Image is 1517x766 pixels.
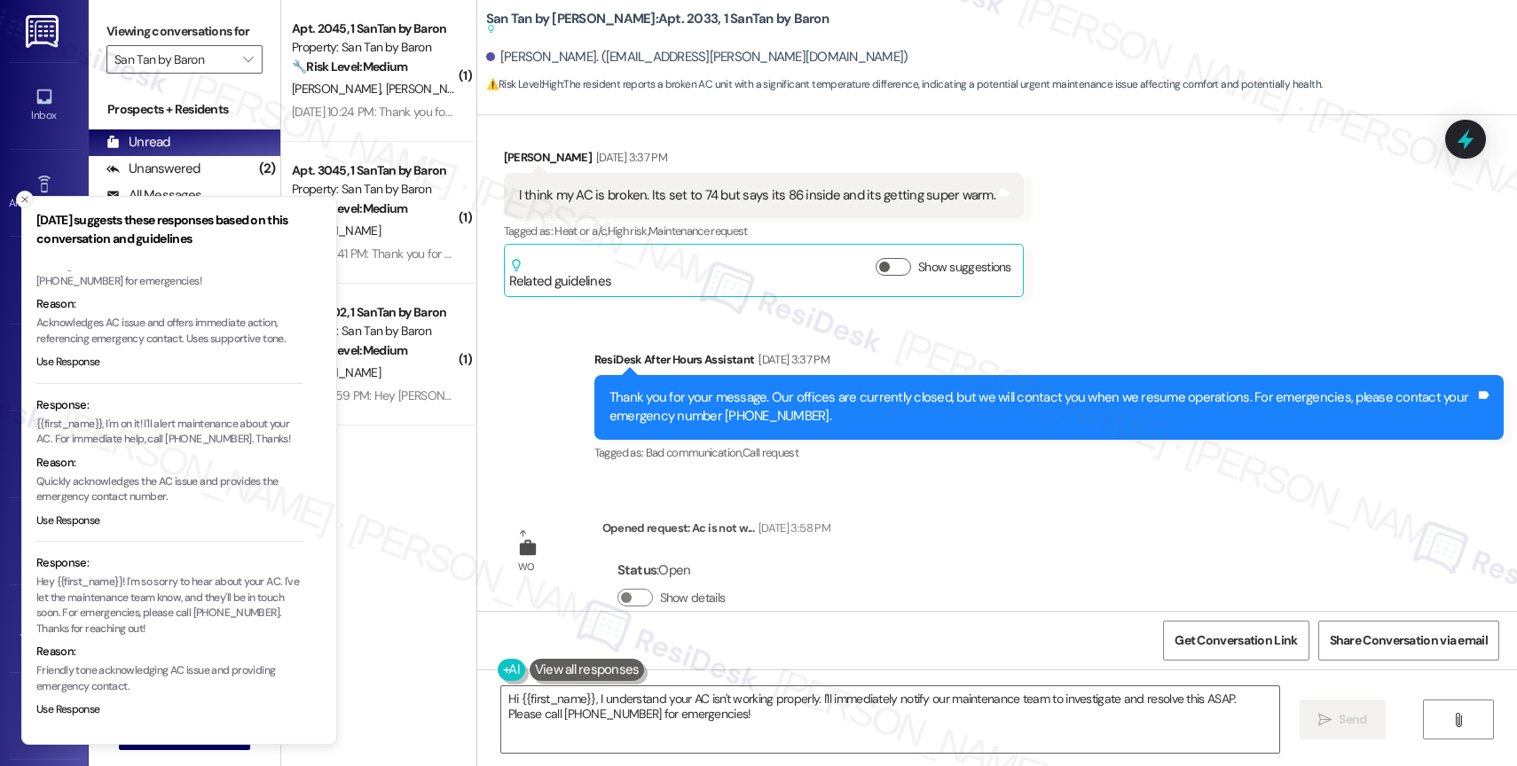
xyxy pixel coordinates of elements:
[1451,713,1465,727] i: 
[554,223,607,238] span: Heat or a/c ,
[292,223,381,238] span: [PERSON_NAME]
[292,161,456,180] div: Apt. 3045, 1 SanTan by Baron
[106,18,263,45] label: Viewing conversations for
[486,48,908,66] div: [PERSON_NAME]. ([EMAIL_ADDRESS][PERSON_NAME][DOMAIN_NAME])
[36,211,303,248] h3: [DATE] suggests these responses based on this conversation and guidelines
[36,295,303,313] div: Reason:
[36,454,303,472] div: Reason:
[292,364,381,380] span: [PERSON_NAME]
[594,350,1504,375] div: ResiDesk After Hours Assistant
[608,223,649,238] span: High risk ,
[486,10,829,39] b: San Tan by [PERSON_NAME]: Apt. 2033, 1 SanTan by Baron
[486,77,562,91] strong: ⚠️ Risk Level: High
[255,155,280,183] div: (2)
[36,474,303,505] p: Quickly acknowledges the AC issue and provides the emergency contact number.
[243,52,253,66] i: 
[89,100,280,119] div: Prospects + Residents
[754,350,829,369] div: [DATE] 3:37 PM
[1330,631,1488,650] span: Share Conversation via email
[292,59,407,74] strong: 🔧 Risk Level: Medium
[106,160,200,178] div: Unanswered
[509,258,612,291] div: Related guidelines
[36,663,303,694] p: Friendly tone acknowledging AC issue and providing emergency contact.
[385,81,474,97] span: [PERSON_NAME]
[292,303,456,322] div: Apt. 3002, 1 SanTan by Baron
[9,692,80,739] a: Account
[36,316,303,347] p: Acknowledges AC issue and offers immediate action, referencing emergency contact. Uses supportive...
[114,45,234,74] input: All communities
[594,440,1504,465] div: Tagged as:
[16,191,34,208] button: Close toast
[292,342,407,358] strong: 🔧 Risk Level: Medium
[592,148,667,167] div: [DATE] 3:37 PM
[602,519,830,543] div: Opened request: Ac is not w...
[36,513,100,529] button: Use Response
[36,554,303,572] div: Response:
[9,518,80,566] a: Leads
[36,355,100,371] button: Use Response
[1300,700,1386,739] button: Send
[1339,710,1366,729] span: Send
[918,258,1011,277] label: Show suggestions
[9,343,80,391] a: Insights •
[36,574,303,637] p: Hey {{first_name}}! I'm so sorry to hear about your AC. I've let the maintenance team know, and t...
[617,561,657,579] b: Status
[106,133,170,152] div: Unread
[518,558,535,576] div: WO
[519,186,995,205] div: I think my AC is broken. Its set to 74 but says its 86 inside and its getting super warm.
[36,417,303,448] p: {{first_name}}, I'm on it! I'll alert maintenance about your AC. For immediate help, call [PHONE_...
[1163,621,1309,660] button: Get Conversation Link
[646,445,743,460] span: Bad communication ,
[36,396,303,414] div: Response:
[9,82,80,129] a: Inbox
[292,104,1372,120] div: [DATE] 10:24 PM: Thank you for your message. Our offices are currently closed, but we will contac...
[648,223,748,238] span: Maintenance request
[609,388,1475,426] div: Thank you for your message. Our offices are currently closed, but we will contact you when we res...
[504,218,1024,244] div: Tagged as:
[504,148,1024,173] div: [PERSON_NAME]
[292,81,386,97] span: [PERSON_NAME]
[660,589,726,607] label: Show details
[292,180,456,199] div: Property: San Tan by Baron
[743,445,798,460] span: Call request
[36,643,303,660] div: Reason:
[754,519,830,537] div: [DATE] 3:58 PM
[292,322,456,340] div: Property: San Tan by Baron
[9,430,80,478] a: Buildings
[26,15,62,48] img: ResiDesk Logo
[1318,713,1332,727] i: 
[486,75,1323,94] span: : The resident reports a broken AC unit with a significant temperature difference, indicating a p...
[292,200,407,216] strong: 🔧 Risk Level: Medium
[501,686,1279,753] textarea: Hi {{first_name}}, I understand your AC isn't working properly. I'll immediately notify our maint...
[292,38,456,57] div: Property: San Tan by Baron
[292,20,456,38] div: Apt. 2045, 1 SanTan by Baron
[1318,621,1499,660] button: Share Conversation via email
[9,256,80,304] a: Site Visit •
[617,557,733,584] div: : Open
[36,702,100,718] button: Use Response
[1175,631,1297,650] span: Get Conversation Link
[9,605,80,653] a: Templates •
